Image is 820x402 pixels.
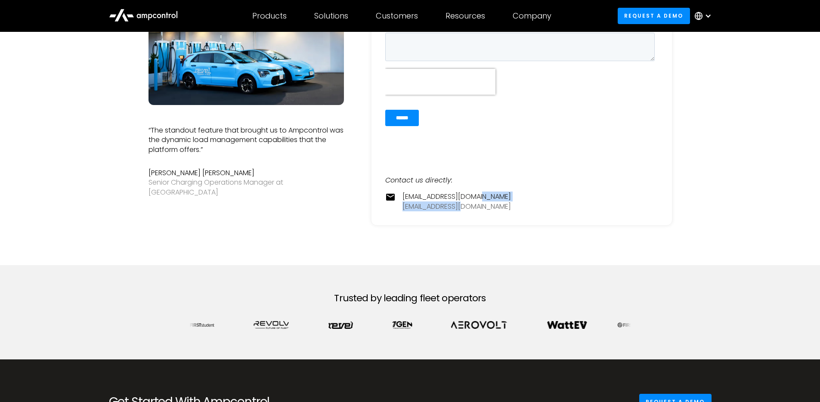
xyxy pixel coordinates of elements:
a: [EMAIL_ADDRESS][DOMAIN_NAME] [402,202,511,211]
div: Customers [376,11,418,21]
div: Company [513,11,551,21]
div: Resources [446,11,485,21]
h2: Trusted by leading fleet operators [334,293,486,304]
div: Solutions [314,11,348,21]
a: Request a demo [618,8,690,24]
a: [EMAIL_ADDRESS][DOMAIN_NAME] [402,192,511,201]
div: Contact us directly: [385,176,658,185]
div: Products [252,11,287,21]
